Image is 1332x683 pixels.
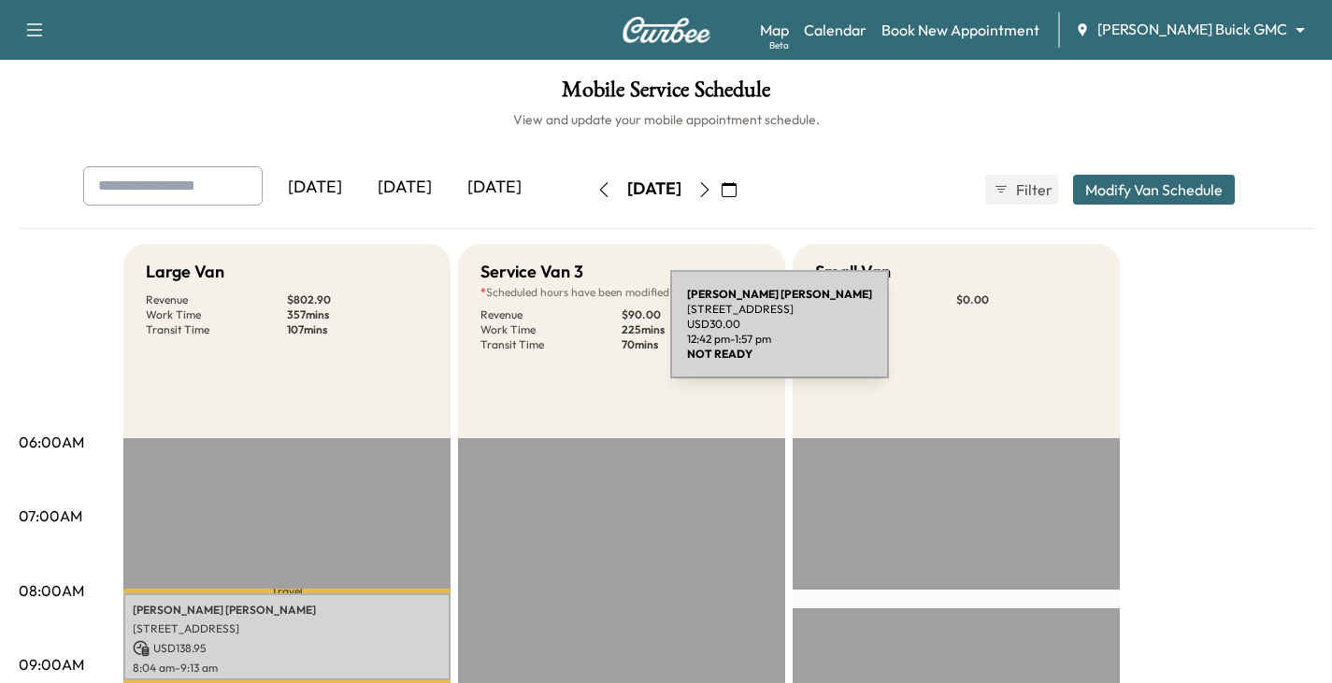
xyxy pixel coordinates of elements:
p: Transit Time [480,337,622,352]
h1: Mobile Service Schedule [19,78,1313,110]
p: USD 30.00 [687,317,872,332]
p: [PERSON_NAME] [PERSON_NAME] [133,603,441,618]
b: NOT READY [687,347,752,361]
a: Calendar [804,19,867,41]
div: [DATE] [270,166,360,209]
p: 09:00AM [19,653,84,676]
div: Beta [769,38,789,52]
p: [STREET_ADDRESS] [687,302,872,317]
p: 07:00AM [19,505,82,527]
p: Travel [123,589,451,593]
p: 8:04 am - 9:13 am [133,661,441,676]
span: [PERSON_NAME] Buick GMC [1097,19,1287,40]
p: Work Time [146,307,287,322]
div: [DATE] [627,178,681,201]
div: [DATE] [450,166,539,209]
p: 06:00AM [19,431,84,453]
button: Filter [985,175,1058,205]
h5: Service Van 3 [480,259,583,285]
p: 08:00AM [19,579,84,602]
img: Curbee Logo [622,17,711,43]
p: 70 mins [622,337,763,352]
a: MapBeta [760,19,789,41]
p: 357 mins [287,307,428,322]
div: [DATE] [360,166,450,209]
p: Scheduled hours have been modified for this day [480,285,763,300]
p: $ 90.00 [622,307,763,322]
h6: View and update your mobile appointment schedule. [19,110,1313,129]
button: Modify Van Schedule [1073,175,1235,205]
p: Revenue [480,307,622,322]
p: 12:42 pm - 1:57 pm [687,332,872,347]
a: Book New Appointment [881,19,1039,41]
p: Revenue [146,292,287,307]
p: $ 0.00 [956,292,1097,307]
p: Transit Time [146,322,287,337]
p: 107 mins [287,322,428,337]
p: [STREET_ADDRESS] [133,621,441,636]
p: Work Time [480,322,622,337]
p: USD 138.95 [133,640,441,657]
h5: Small Van [815,259,891,285]
b: [PERSON_NAME] [PERSON_NAME] [687,287,872,301]
p: $ 802.90 [287,292,428,307]
p: 225 mins [622,322,763,337]
h5: Large Van [146,259,224,285]
span: Filter [1016,178,1050,201]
